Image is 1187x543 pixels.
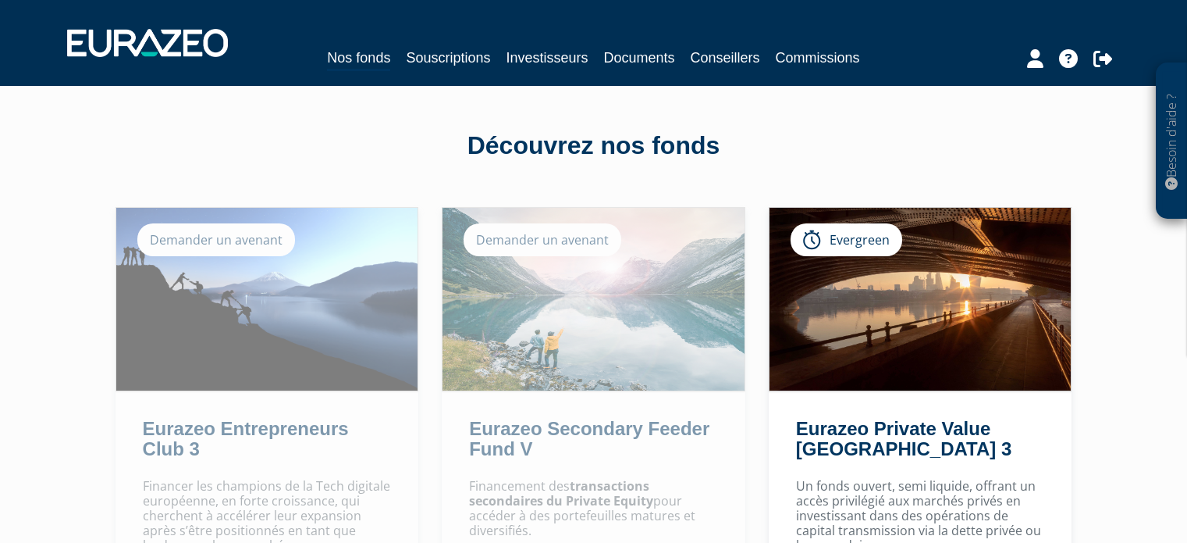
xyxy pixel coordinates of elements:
[116,208,418,391] img: Eurazeo Entrepreneurs Club 3
[691,47,760,69] a: Conseillers
[406,47,490,69] a: Souscriptions
[137,223,295,256] div: Demander un avenant
[604,47,675,69] a: Documents
[469,418,709,459] a: Eurazeo Secondary Feeder Fund V
[776,47,860,69] a: Commissions
[791,223,902,256] div: Evergreen
[442,208,745,391] img: Eurazeo Secondary Feeder Fund V
[506,47,588,69] a: Investisseurs
[464,223,621,256] div: Demander un avenant
[327,47,390,71] a: Nos fonds
[143,418,349,459] a: Eurazeo Entrepreneurs Club 3
[469,477,653,509] strong: transactions secondaires du Private Equity
[149,128,1039,164] div: Découvrez nos fonds
[796,418,1011,459] a: Eurazeo Private Value [GEOGRAPHIC_DATA] 3
[1163,71,1181,212] p: Besoin d'aide ?
[469,479,718,539] p: Financement des pour accéder à des portefeuilles matures et diversifiés.
[769,208,1071,391] img: Eurazeo Private Value Europe 3
[67,29,228,57] img: 1732889491-logotype_eurazeo_blanc_rvb.png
